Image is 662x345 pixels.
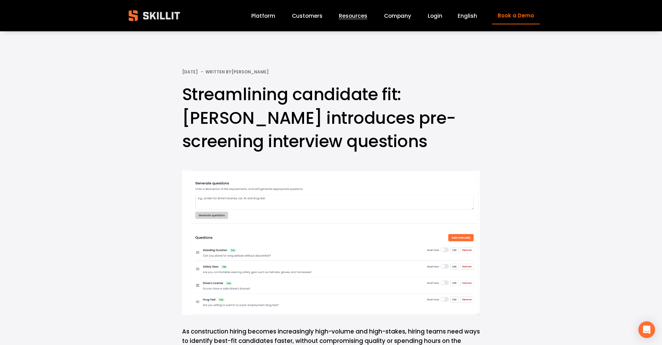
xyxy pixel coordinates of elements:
[251,11,275,21] a: Platform
[428,11,442,21] a: Login
[339,11,367,21] a: folder dropdown
[182,83,480,153] h1: Streamlining candidate fit: [PERSON_NAME] introduces pre-screening interview questions
[339,12,367,20] span: Resources
[458,12,477,20] span: English
[492,7,539,24] a: Book a Demo
[182,69,198,75] span: [DATE]
[638,321,655,338] div: Open Intercom Messenger
[292,11,322,21] a: Customers
[123,5,186,26] img: Skillit
[205,70,269,74] div: Written By
[384,11,411,21] a: Company
[458,11,477,21] div: language picker
[231,69,269,75] a: [PERSON_NAME]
